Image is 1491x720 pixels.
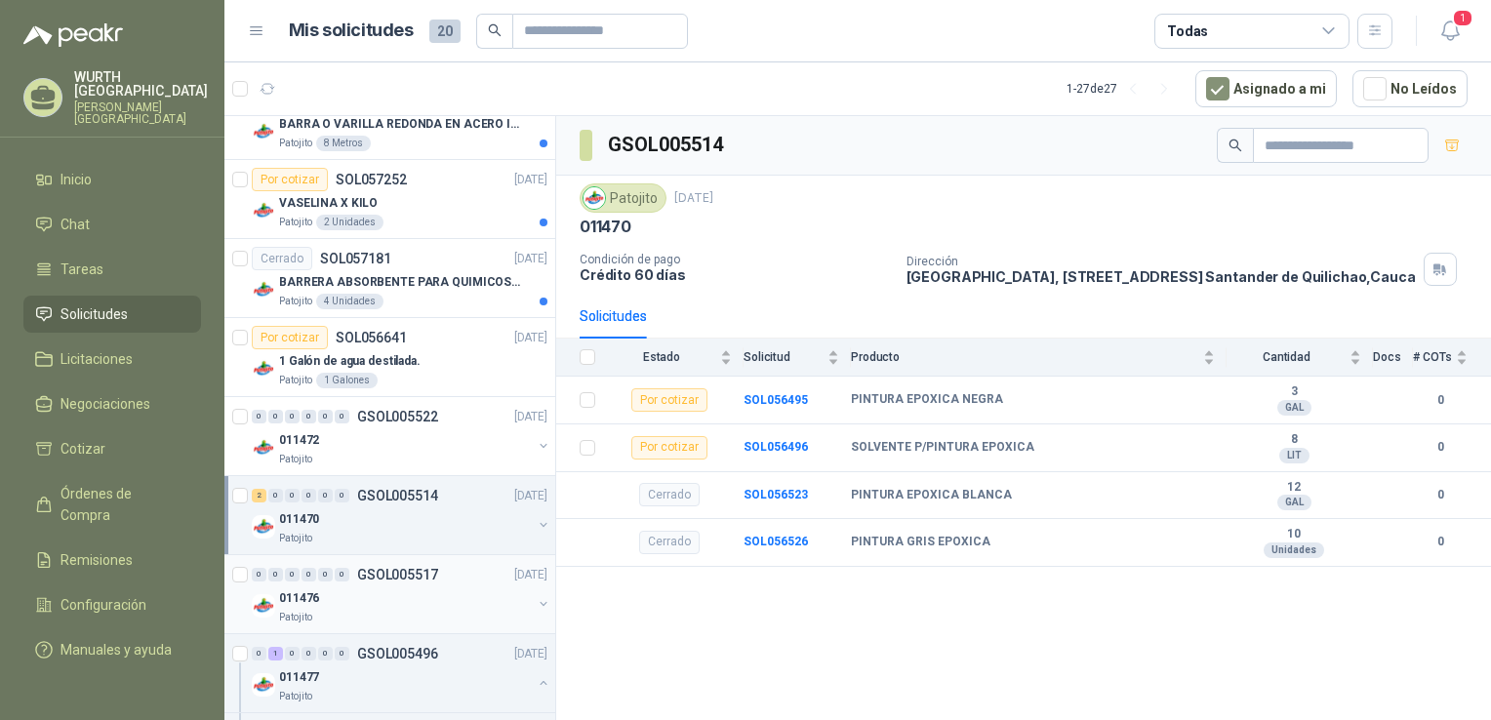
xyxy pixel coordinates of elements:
div: Patojito [580,183,666,213]
div: 1 [268,647,283,660]
b: 0 [1413,533,1468,551]
p: [DATE] [514,171,547,189]
div: Solicitudes [580,305,647,327]
a: Por cotizarSOL056641[DATE] Company Logo1 Galón de agua destilada.Patojito1 Galones [224,318,555,397]
span: Estado [607,350,716,364]
th: Producto [851,339,1227,377]
a: 2 0 0 0 0 0 GSOL005514[DATE] Company Logo011470Patojito [252,484,551,546]
div: Por cotizar [631,436,707,460]
a: Negociaciones [23,385,201,422]
img: Company Logo [252,436,275,460]
div: 2 Unidades [316,215,383,230]
span: Cotizar [60,438,105,460]
div: Cerrado [639,531,700,554]
p: VASELINA X KILO [279,194,378,213]
p: Patojito [279,373,312,388]
div: 0 [318,410,333,423]
span: Manuales y ayuda [60,639,172,660]
b: SOL056523 [744,488,808,501]
div: Cerrado [252,247,312,270]
button: No Leídos [1352,70,1468,107]
img: Company Logo [252,515,275,539]
div: 0 [285,489,300,502]
span: 20 [429,20,461,43]
div: Todas [1167,20,1208,42]
div: 0 [268,568,283,581]
b: 0 [1413,438,1468,457]
p: [DATE] [674,189,713,208]
b: 3 [1227,384,1361,400]
b: 0 [1413,486,1468,504]
span: Chat [60,214,90,235]
div: 0 [268,410,283,423]
p: [GEOGRAPHIC_DATA], [STREET_ADDRESS] Santander de Quilichao , Cauca [907,268,1416,285]
div: Cerrado [639,483,700,506]
p: 011470 [279,510,319,529]
a: 0 0 0 0 0 0 GSOL005522[DATE] Company Logo011472Patojito [252,405,551,467]
p: SOL057181 [320,252,391,265]
span: Remisiones [60,549,133,571]
div: Unidades [1264,542,1324,558]
a: SOL056495 [744,393,808,407]
div: 0 [268,489,283,502]
p: Patojito [279,136,312,151]
p: [DATE] [514,250,547,268]
span: Producto [851,350,1199,364]
p: WURTH [GEOGRAPHIC_DATA] [74,70,208,98]
p: GSOL005522 [357,410,438,423]
span: Tareas [60,259,103,280]
button: Asignado a mi [1195,70,1337,107]
div: 2 [252,489,266,502]
div: Por cotizar [631,388,707,412]
span: Solicitud [744,350,824,364]
div: 8 Metros [316,136,371,151]
span: search [1229,139,1242,152]
div: 0 [335,568,349,581]
p: BARRERA ABSORBENTE PARA QUIMICOS (DERRAME DE HIPOCLORITO) [279,273,522,292]
span: Negociaciones [60,393,150,415]
p: GSOL005496 [357,647,438,660]
p: 1 Galón de agua destilada. [279,352,421,371]
p: SOL056641 [336,331,407,344]
a: Tareas [23,251,201,288]
p: Patojito [279,689,312,704]
p: 011470 [580,217,631,237]
p: Patojito [279,531,312,546]
img: Company Logo [584,187,605,209]
div: 0 [252,410,266,423]
p: SOL057252 [336,173,407,186]
a: Licitaciones [23,340,201,378]
p: [DATE] [514,487,547,505]
p: 011477 [279,668,319,687]
th: Cantidad [1227,339,1373,377]
span: # COTs [1413,350,1452,364]
a: SOL056496 [744,440,808,454]
p: [PERSON_NAME] [GEOGRAPHIC_DATA] [74,101,208,125]
a: Solicitudes [23,296,201,333]
th: Docs [1373,339,1413,377]
b: PINTURA GRIS EPOXICA [851,535,990,550]
a: Inicio [23,161,201,198]
p: GSOL005517 [357,568,438,581]
span: Licitaciones [60,348,133,370]
button: 1 [1432,14,1468,49]
p: Patojito [279,452,312,467]
a: SOL056526 [744,535,808,548]
a: 0 1 0 0 0 0 GSOL005496[DATE] Company Logo011477Patojito [252,642,551,704]
h3: GSOL005514 [608,130,726,160]
p: Patojito [279,294,312,309]
div: 0 [252,647,266,660]
img: Company Logo [252,357,275,380]
div: 0 [252,568,266,581]
img: Company Logo [252,278,275,301]
b: 8 [1227,432,1361,448]
a: CerradoSOL057181[DATE] Company LogoBARRERA ABSORBENTE PARA QUIMICOS (DERRAME DE HIPOCLORITO)Patoj... [224,239,555,318]
div: 4 Unidades [316,294,383,309]
span: Inicio [60,169,92,190]
a: Cotizar [23,430,201,467]
b: SOLVENTE P/PINTURA EPOXICA [851,440,1034,456]
th: # COTs [1413,339,1491,377]
div: 0 [318,647,333,660]
div: LIT [1279,448,1310,463]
